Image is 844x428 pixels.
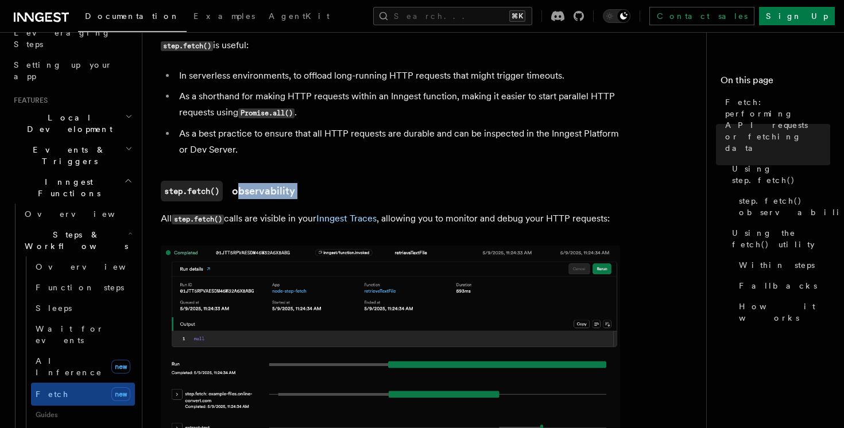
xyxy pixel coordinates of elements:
[739,301,830,324] span: How it works
[734,255,830,275] a: Within steps
[9,55,135,87] a: Setting up your app
[161,211,620,227] p: All calls are visible in your , allowing you to monitor and debug your HTTP requests:
[31,318,135,351] a: Wait for events
[20,229,128,252] span: Steps & Workflows
[187,3,262,31] a: Examples
[20,204,135,224] a: Overview
[9,107,135,139] button: Local Development
[316,213,377,224] a: Inngest Traces
[31,298,135,318] a: Sleeps
[721,92,830,158] a: Fetch: performing API requests or fetching data
[727,223,830,255] a: Using the fetch() utility
[9,176,124,199] span: Inngest Functions
[25,209,143,219] span: Overview
[727,158,830,190] a: Using step.fetch()
[262,3,336,31] a: AgentKit
[9,96,48,105] span: Features
[734,296,830,328] a: How it works
[759,7,835,25] a: Sign Up
[31,351,135,383] a: AI Inferencenew
[9,22,135,55] a: Leveraging Steps
[14,60,113,81] span: Setting up your app
[36,324,104,345] span: Wait for events
[31,406,135,424] span: Guides
[734,190,830,223] a: step.fetch() observability
[176,68,620,84] li: In serverless environments, to offload long-running HTTP requests that might trigger timeouts.
[36,356,102,377] span: AI Inference
[176,88,620,121] li: As a shorthand for making HTTP requests within an Inngest function, making it easier to start par...
[20,224,135,256] button: Steps & Workflows
[31,383,135,406] a: Fetchnew
[31,277,135,298] a: Function steps
[9,139,135,172] button: Events & Triggers
[9,144,125,167] span: Events & Triggers
[161,181,223,201] code: step.fetch()
[36,283,124,292] span: Function steps
[238,108,295,118] code: Promise.all()
[734,275,830,296] a: Fallbacks
[161,181,295,201] a: step.fetch()observability
[732,163,830,186] span: Using step.fetch()
[111,360,130,373] span: new
[36,390,69,399] span: Fetch
[85,11,180,21] span: Documentation
[9,112,125,135] span: Local Development
[603,9,630,23] button: Toggle dark mode
[78,3,187,32] a: Documentation
[36,304,72,313] span: Sleeps
[721,73,830,92] h4: On this page
[725,96,830,154] span: Fetch: performing API requests or fetching data
[373,7,532,25] button: Search...⌘K
[161,41,213,51] code: step.fetch()
[176,126,620,158] li: As a best practice to ensure that all HTTP requests are durable and can be inspected in the Innge...
[172,215,224,224] code: step.fetch()
[739,259,815,271] span: Within steps
[739,280,817,291] span: Fallbacks
[111,387,130,401] span: new
[269,11,330,21] span: AgentKit
[161,37,620,54] p: is useful:
[31,256,135,277] a: Overview
[732,227,830,250] span: Using the fetch() utility
[649,7,754,25] a: Contact sales
[193,11,255,21] span: Examples
[9,172,135,204] button: Inngest Functions
[36,262,154,271] span: Overview
[509,10,525,22] kbd: ⌘K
